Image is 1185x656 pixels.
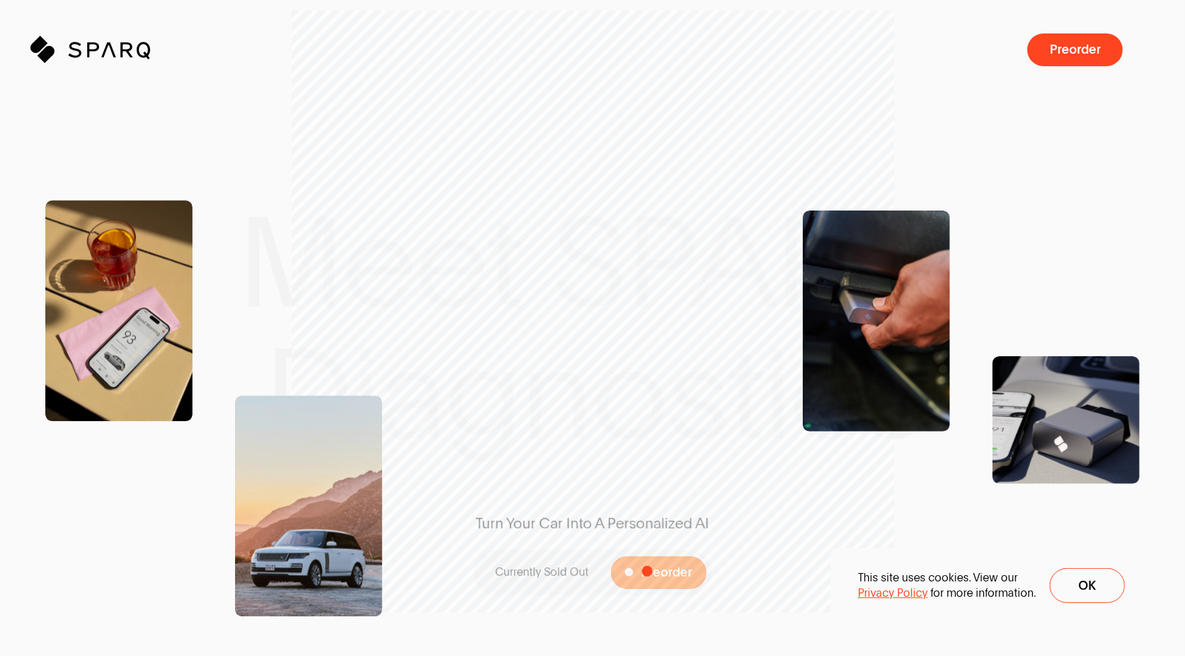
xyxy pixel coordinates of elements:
span: Preorder [1050,43,1101,56]
button: Preorder [611,556,707,590]
span: Turn Your Car Into A Personalized AI [476,514,709,534]
img: SPARQ Diagnostics being inserting into an OBD Port [803,211,950,432]
span: Preorder [642,566,693,579]
img: Product Shot of a SPARQ Diagnostics Device [992,356,1140,484]
a: Privacy Policy [858,586,928,601]
p: Currently Sold Out [495,565,589,580]
p: This site uses cookies. View our for more information. [858,570,1036,601]
span: Ok [1079,579,1096,593]
button: Ok [1050,568,1125,603]
img: SPARQ app open in an iPhone on the Table [45,201,193,422]
button: Preorder a SPARQ Diagnostics Device [1027,33,1123,67]
img: Range Rover Scenic Shot [235,396,382,617]
span: Turn Your Car Into A Personalized AI [450,514,736,534]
